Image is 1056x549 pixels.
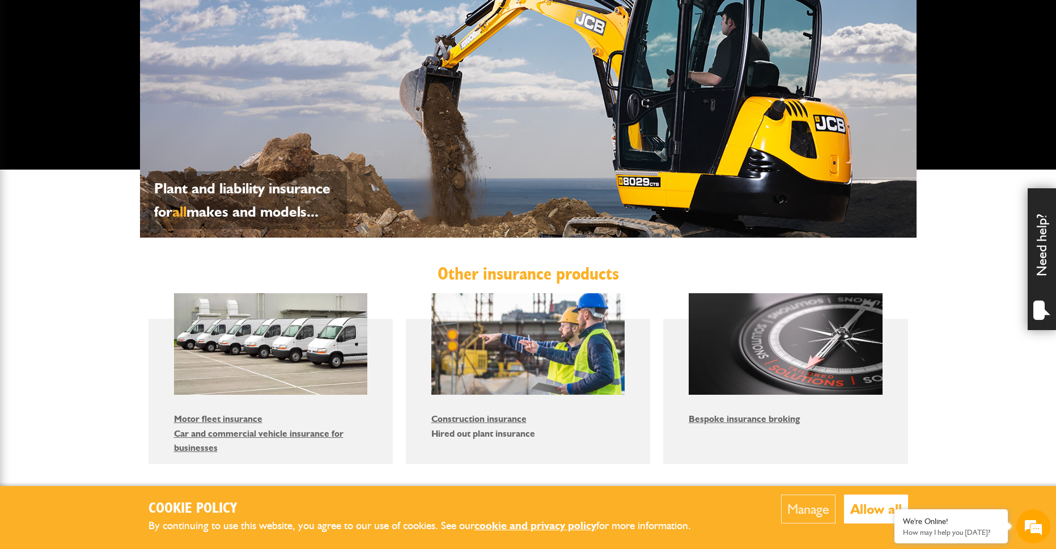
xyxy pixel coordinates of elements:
img: Construction insurance [431,293,625,395]
img: d_20077148190_company_1631870298795_20077148190 [19,63,48,79]
img: Motor fleet insurance [174,293,368,395]
a: Hired out plant insurance [431,428,535,439]
p: Plant and liability insurance for makes and models... [154,177,341,223]
div: We're Online! [903,517,999,526]
button: Allow all [844,495,908,523]
img: Bespoke insurance broking [689,293,883,395]
a: Motor fleet insurance [174,413,262,424]
a: Construction insurance [431,413,527,424]
p: How may I help you today? [903,528,999,537]
a: cookie and privacy policy [474,519,596,532]
p: By continuing to use this website, you agree to our use of cookies. See our for more information. [149,517,710,535]
div: Need help? [1028,188,1056,330]
h2: Cookie Policy [149,500,710,518]
input: Enter your phone number [15,172,207,197]
a: Bespoke insurance broking [689,413,800,424]
a: Car and commercial vehicle insurance for businesses [174,428,343,454]
em: Start Chat [154,349,206,365]
textarea: Type your message and hit 'Enter' [15,205,207,340]
span: all [172,202,186,221]
div: Minimize live chat window [186,6,213,33]
input: Enter your last name [15,105,207,130]
button: Manage [781,495,836,523]
div: Chat with us now [59,64,190,78]
input: Enter your email address [15,138,207,163]
h2: Other insurance products [149,263,908,285]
